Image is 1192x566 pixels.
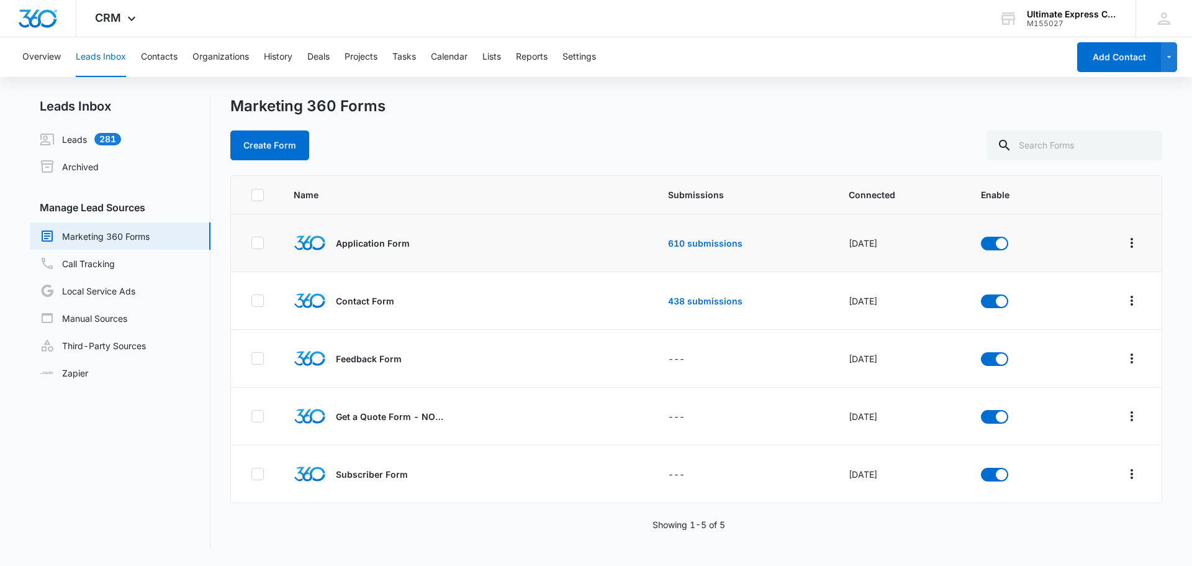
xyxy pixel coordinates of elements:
a: 610 submissions [668,238,743,249]
div: account name [1027,9,1117,19]
div: account id [1027,19,1117,28]
a: Local Service Ads [40,283,135,298]
button: Create Form [230,130,309,160]
div: [DATE] [849,294,951,308]
button: Overview [22,37,61,77]
div: [DATE] [849,352,951,365]
span: Enable [981,188,1052,201]
a: Third-Party Sources [40,338,146,353]
span: --- [668,469,685,480]
span: Connected [849,188,951,201]
button: Contacts [141,37,178,77]
p: Get a Quote Form - NOT USING [336,410,448,423]
span: --- [668,354,685,364]
a: Call Tracking [40,256,115,271]
a: Leads281 [40,132,121,147]
button: Deals [307,37,330,77]
button: Projects [345,37,377,77]
button: Tasks [392,37,416,77]
p: Showing 1-5 of 5 [652,518,725,531]
span: CRM [95,11,121,24]
a: Marketing 360 Forms [40,229,150,244]
span: Submissions [668,188,819,201]
a: 438 submissions [668,296,743,306]
button: Overflow Menu [1122,406,1142,426]
button: Add Contact [1077,42,1161,72]
button: Organizations [192,37,249,77]
button: Overflow Menu [1122,464,1142,484]
div: [DATE] [849,237,951,250]
h1: Marketing 360 Forms [230,97,386,116]
a: Zapier [40,367,88,380]
p: Application Form [336,237,410,250]
button: Overflow Menu [1122,291,1142,311]
p: Contact Form [336,294,394,308]
p: Subscriber Form [336,468,408,481]
span: Name [294,188,582,201]
button: Leads Inbox [76,37,126,77]
button: Overflow Menu [1122,349,1142,368]
button: Settings [562,37,596,77]
p: Feedback Form [336,352,402,365]
span: --- [668,411,685,422]
button: History [264,37,292,77]
input: Search Forms [987,130,1162,160]
h2: Leads Inbox [30,97,210,116]
a: Manual Sources [40,311,127,326]
button: Overflow Menu [1122,233,1142,253]
div: [DATE] [849,410,951,423]
h3: Manage Lead Sources [30,200,210,215]
button: Reports [516,37,548,77]
button: Calendar [431,37,467,77]
button: Lists [482,37,501,77]
div: [DATE] [849,468,951,481]
a: Archived [40,159,99,174]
